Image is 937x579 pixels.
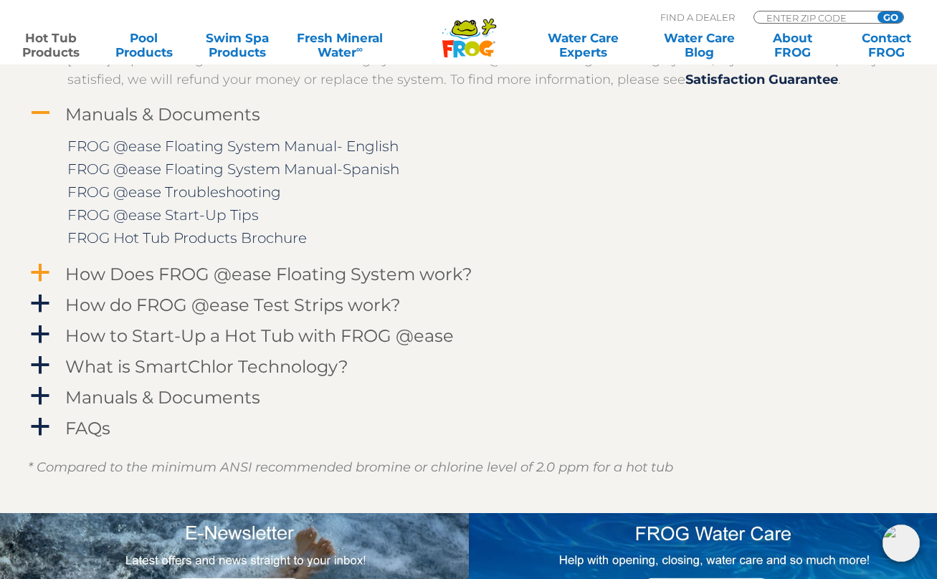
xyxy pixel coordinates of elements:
a: PoolProducts [108,31,180,59]
a: FROG Hot Tub Products Brochure [67,229,307,247]
a: FROG @ease Troubleshooting [67,183,281,201]
a: A Manuals & Documents [28,101,910,128]
a: Water CareExperts [524,31,642,59]
a: a FAQs [28,415,910,441]
input: GO [877,11,903,23]
a: Swim SpaProducts [201,31,274,59]
span: a [29,324,51,345]
sup: ∞ [356,44,363,54]
h4: How to Start-Up a Hot Tub with FROG @ease [65,326,454,345]
a: FROG @ease Floating System Manual-Spanish [67,161,399,178]
a: Fresh MineralWater∞ [295,31,386,59]
span: a [29,386,51,407]
h4: Manuals & Documents [65,105,260,124]
p: [DATE] of purchasing a FROG Serene Floating System or FROG @ease Floating Sanitizing System, if y... [67,49,892,90]
span: a [29,293,51,315]
span: A [29,102,51,124]
span: a [29,262,51,284]
span: a [29,416,51,438]
a: Water CareBlog [663,31,736,59]
h4: How Does FROG @ease Floating System work? [65,264,472,284]
a: Satisfaction Guarantee [685,72,838,87]
a: a What is SmartChlor Technology? [28,353,910,380]
h4: How do FROG @ease Test Strips work? [65,295,401,315]
img: openIcon [883,525,920,562]
a: a Manuals & Documents [28,384,910,411]
a: a How to Start-Up a Hot Tub with FROG @ease [28,322,910,349]
a: a How do FROG @ease Test Strips work? [28,292,910,318]
a: AboutFROG [756,31,829,59]
h4: Manuals & Documents [65,388,260,407]
a: FROG @ease Floating System Manual- English [67,138,399,155]
em: * Compared to the minimum ANSI recommended bromine or chlorine level of 2.0 ppm for a hot tub [28,459,673,475]
h4: What is SmartChlor Technology? [65,357,348,376]
h4: FAQs [65,418,110,438]
a: ContactFROG [850,31,923,59]
a: a How Does FROG @ease Floating System work? [28,261,910,287]
p: Find A Dealer [660,11,735,24]
input: Zip Code Form [765,11,862,24]
a: FROG @ease Start-Up Tips [67,206,259,224]
a: Hot TubProducts [14,31,87,59]
span: a [29,355,51,376]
